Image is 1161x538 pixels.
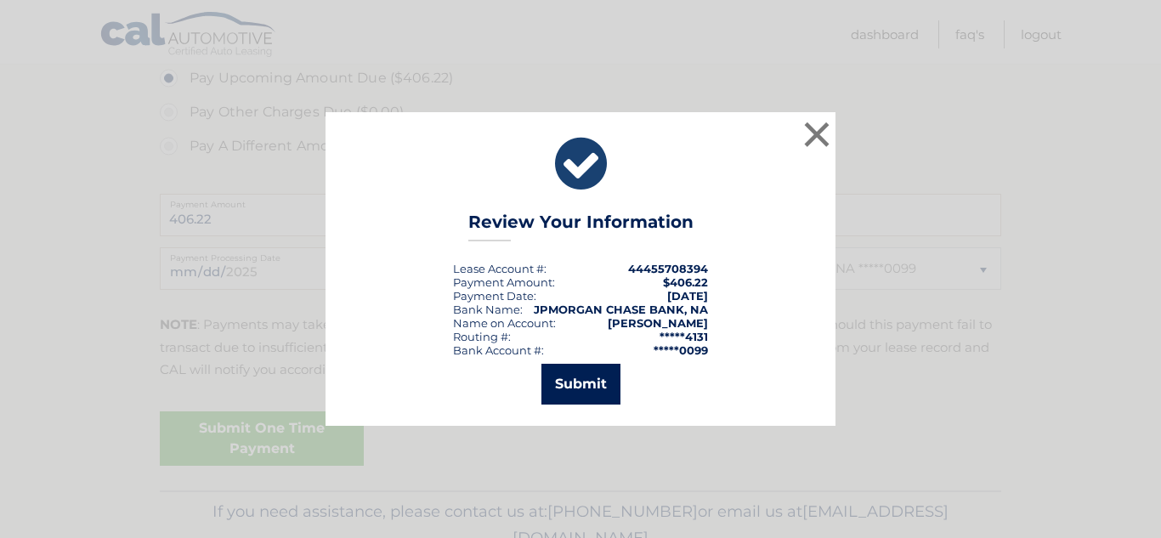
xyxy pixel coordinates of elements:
[453,275,555,289] div: Payment Amount:
[453,343,544,357] div: Bank Account #:
[453,303,523,316] div: Bank Name:
[468,212,694,241] h3: Review Your Information
[453,262,547,275] div: Lease Account #:
[628,262,708,275] strong: 44455708394
[534,303,708,316] strong: JPMORGAN CHASE BANK, NA
[453,330,511,343] div: Routing #:
[453,289,536,303] div: :
[453,316,556,330] div: Name on Account:
[541,364,620,405] button: Submit
[608,316,708,330] strong: [PERSON_NAME]
[663,275,708,289] span: $406.22
[800,117,834,151] button: ×
[453,289,534,303] span: Payment Date
[667,289,708,303] span: [DATE]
